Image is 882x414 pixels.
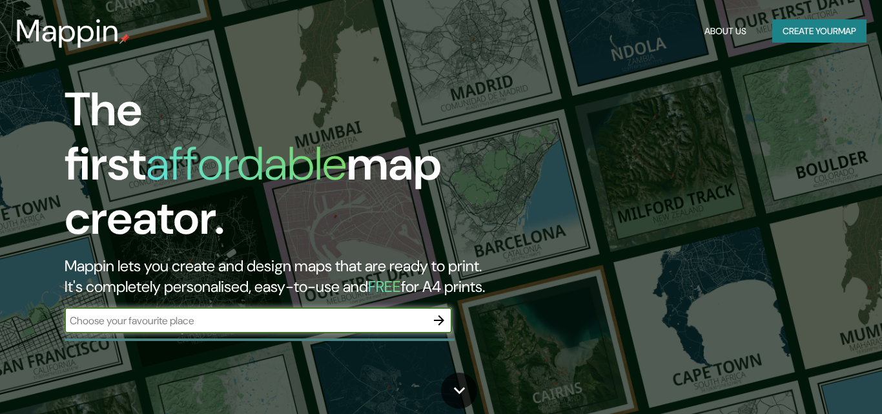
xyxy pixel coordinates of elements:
h1: affordable [146,134,347,194]
h1: The first map creator. [65,83,506,256]
h3: Mappin [15,13,119,49]
h5: FREE [368,276,401,296]
button: About Us [699,19,752,43]
img: mappin-pin [119,34,130,44]
h2: Mappin lets you create and design maps that are ready to print. It's completely personalised, eas... [65,256,506,297]
input: Choose your favourite place [65,313,426,328]
button: Create yourmap [772,19,867,43]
